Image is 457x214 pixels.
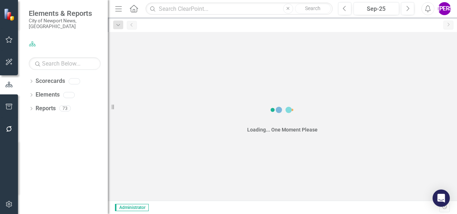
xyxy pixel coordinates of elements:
[36,104,56,113] a: Reports
[305,5,320,11] span: Search
[438,2,451,15] button: [PERSON_NAME]
[115,204,149,211] span: Administrator
[29,57,101,70] input: Search Below...
[36,77,65,85] a: Scorecards
[29,9,101,18] span: Elements & Reports
[146,3,333,15] input: Search ClearPoint...
[433,190,450,207] div: Open Intercom Messenger
[247,126,318,133] div: Loading... One Moment Please
[356,5,397,13] div: Sep-25
[354,2,399,15] button: Sep-25
[59,106,71,112] div: 73
[295,4,331,14] button: Search
[4,8,16,21] img: ClearPoint Strategy
[29,18,101,30] small: City of Newport News, [GEOGRAPHIC_DATA]
[36,91,60,99] a: Elements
